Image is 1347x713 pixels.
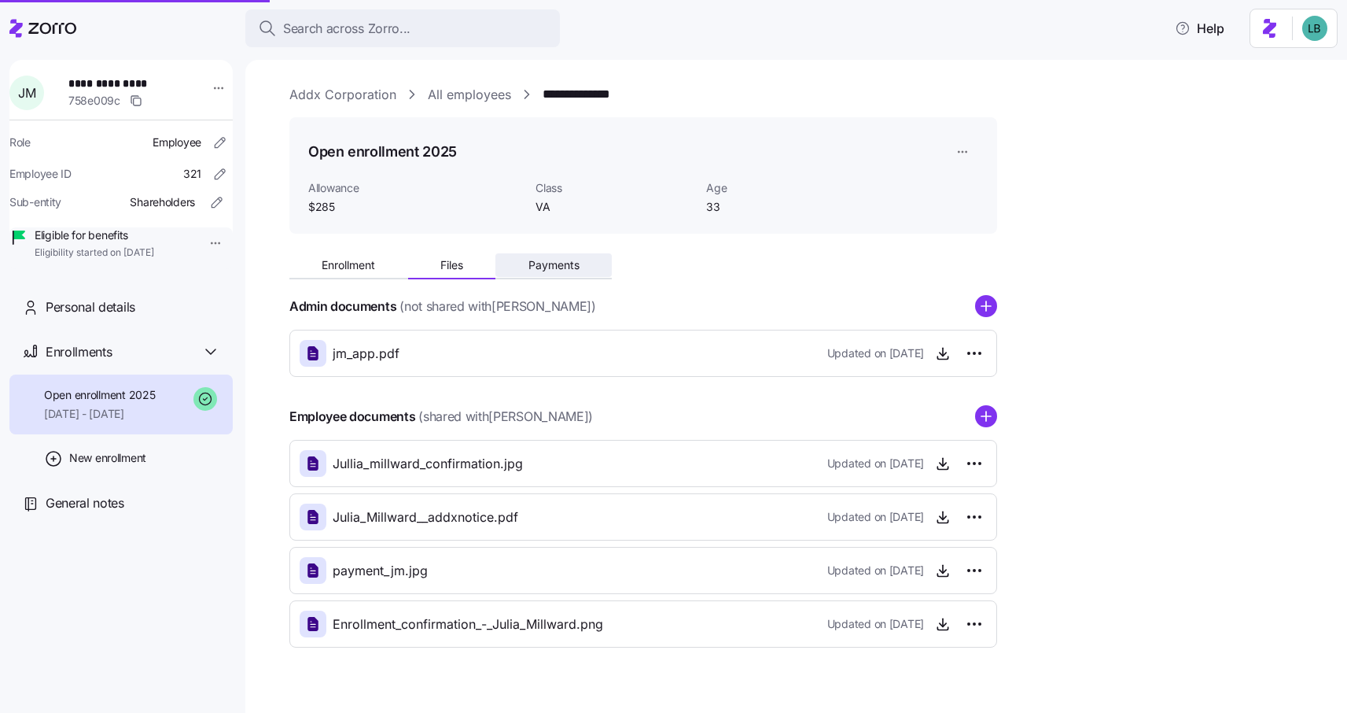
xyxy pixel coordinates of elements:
span: [DATE] - [DATE] [44,406,155,422]
span: Class [535,180,694,196]
h1: Open enrollment 2025 [308,142,457,161]
h4: Admin documents [289,297,396,316]
span: Employee ID [9,166,72,182]
h4: Employee documents [289,408,415,426]
span: Julia_Millward__addxnotice.pdf [333,508,518,527]
span: Updated on [DATE] [827,456,924,471]
span: (shared with [PERSON_NAME] ) [418,407,593,427]
span: Age [706,180,864,196]
span: Updated on [DATE] [827,563,924,578]
span: Sub-entity [9,194,61,210]
span: Enrollment_confirmation_-_Julia_Millward.png [333,615,603,634]
span: New enrollment [69,450,146,466]
span: VA [535,199,694,215]
span: Search across Zorro... [283,19,410,39]
a: Addx Corporation [289,85,396,105]
span: General notes [46,493,124,513]
span: Updated on [DATE] [827,345,924,361]
span: Enrollments [46,342,112,362]
span: Personal details [46,297,135,317]
span: (not shared with [PERSON_NAME] ) [399,297,595,316]
span: payment_jm.jpg [333,561,428,581]
span: Jullia_millward_confirmation.jpg [333,454,523,474]
span: Shareholders [130,194,195,210]
button: Help [1162,13,1237,44]
span: 321 [183,166,201,182]
span: Role [9,135,31,150]
span: Eligibility started on [DATE] [35,246,154,260]
span: Updated on [DATE] [827,509,924,525]
span: Help [1175,19,1224,38]
span: J M [18,87,35,99]
span: Enrollment [322,260,375,271]
button: Search across Zorro... [245,9,560,47]
span: Employee [153,135,201,150]
svg: add icon [975,405,997,427]
span: 758e009c [68,93,120,109]
a: All employees [428,85,511,105]
span: Files [440,260,463,271]
span: Updated on [DATE] [827,616,924,632]
span: Allowance [308,180,523,196]
span: $285 [308,199,523,215]
span: 33 [706,199,864,215]
svg: add icon [975,295,997,317]
span: Open enrollment 2025 [44,387,155,403]
img: 55738f7c4ee29e912ff6c7eae6e0401b [1302,16,1327,41]
span: Eligible for benefits [35,227,154,243]
span: Payments [528,260,580,271]
span: jm_app.pdf [333,344,399,364]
